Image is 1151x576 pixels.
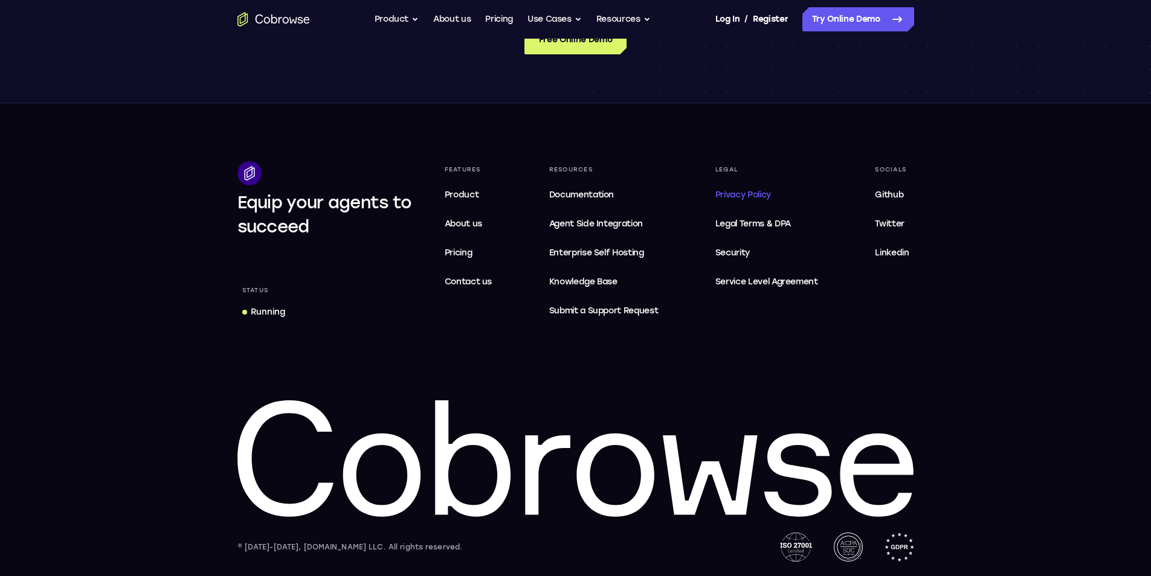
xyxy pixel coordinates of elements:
[715,219,791,229] span: Legal Terms & DPA
[440,270,497,294] a: Contact us
[870,212,914,236] a: Twitter
[711,241,823,265] a: Security
[544,183,663,207] a: Documentation
[544,241,663,265] a: Enterprise Self Hosting
[251,306,285,318] div: Running
[870,241,914,265] a: Linkedin
[870,183,914,207] a: Github
[875,190,903,200] span: Github
[802,7,914,31] a: Try Online Demo
[527,7,582,31] button: Use Cases
[715,275,818,289] span: Service Level Agreement
[711,161,823,178] div: Legal
[445,248,472,258] span: Pricing
[544,299,663,323] a: Submit a Support Request
[440,241,497,265] a: Pricing
[711,212,823,236] a: Legal Terms & DPA
[485,7,513,31] a: Pricing
[875,219,904,229] span: Twitter
[715,190,771,200] span: Privacy Policy
[715,7,740,31] a: Log In
[549,190,614,200] span: Documentation
[753,7,788,31] a: Register
[544,212,663,236] a: Agent Side Integration
[445,277,492,287] span: Contact us
[524,25,627,54] a: Free Online Demo
[715,248,750,258] span: Security
[237,282,274,299] div: Status
[237,301,290,323] a: Running
[544,161,663,178] div: Resources
[549,217,659,231] span: Agent Side Integration
[440,183,497,207] a: Product
[237,192,412,237] span: Equip your agents to succeed
[237,541,463,553] div: © [DATE]-[DATE], [DOMAIN_NAME] LLC. All rights reserved.
[744,12,748,27] span: /
[596,7,651,31] button: Resources
[780,533,811,562] img: ISO
[885,533,914,562] img: GDPR
[544,270,663,294] a: Knowledge Base
[549,277,617,287] span: Knowledge Base
[375,7,419,31] button: Product
[440,161,497,178] div: Features
[549,304,659,318] span: Submit a Support Request
[445,219,482,229] span: About us
[237,12,310,27] a: Go to the home page
[875,248,909,258] span: Linkedin
[440,212,497,236] a: About us
[711,270,823,294] a: Service Level Agreement
[870,161,914,178] div: Socials
[433,7,471,31] a: About us
[834,533,863,562] img: AICPA SOC
[445,190,479,200] span: Product
[711,183,823,207] a: Privacy Policy
[549,246,659,260] span: Enterprise Self Hosting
